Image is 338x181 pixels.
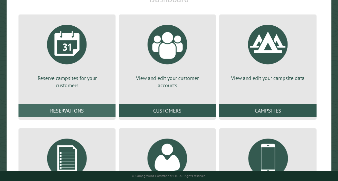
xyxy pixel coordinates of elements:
[18,104,116,117] a: Reservations
[227,20,308,82] a: View and edit your campsite data
[127,20,208,89] a: View and edit your customer accounts
[219,104,316,117] a: Campsites
[119,104,216,117] a: Customers
[26,74,108,89] p: Reserve campsites for your customers
[127,74,208,89] p: View and edit your customer accounts
[26,20,108,89] a: Reserve campsites for your customers
[132,174,206,178] small: © Campground Commander LLC. All rights reserved.
[227,74,308,82] p: View and edit your campsite data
